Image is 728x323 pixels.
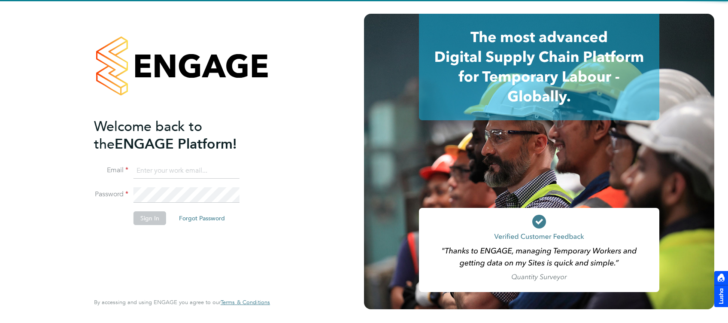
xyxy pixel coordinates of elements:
[94,166,128,175] label: Email
[94,299,270,306] span: By accessing and using ENGAGE you agree to our
[94,118,261,153] h2: ENGAGE Platform!
[94,190,128,199] label: Password
[221,299,270,306] a: Terms & Conditions
[133,163,240,179] input: Enter your work email...
[172,211,232,225] button: Forgot Password
[94,118,202,152] span: Welcome back to the
[221,299,270,306] span: Terms & Conditions
[133,211,166,225] button: Sign In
